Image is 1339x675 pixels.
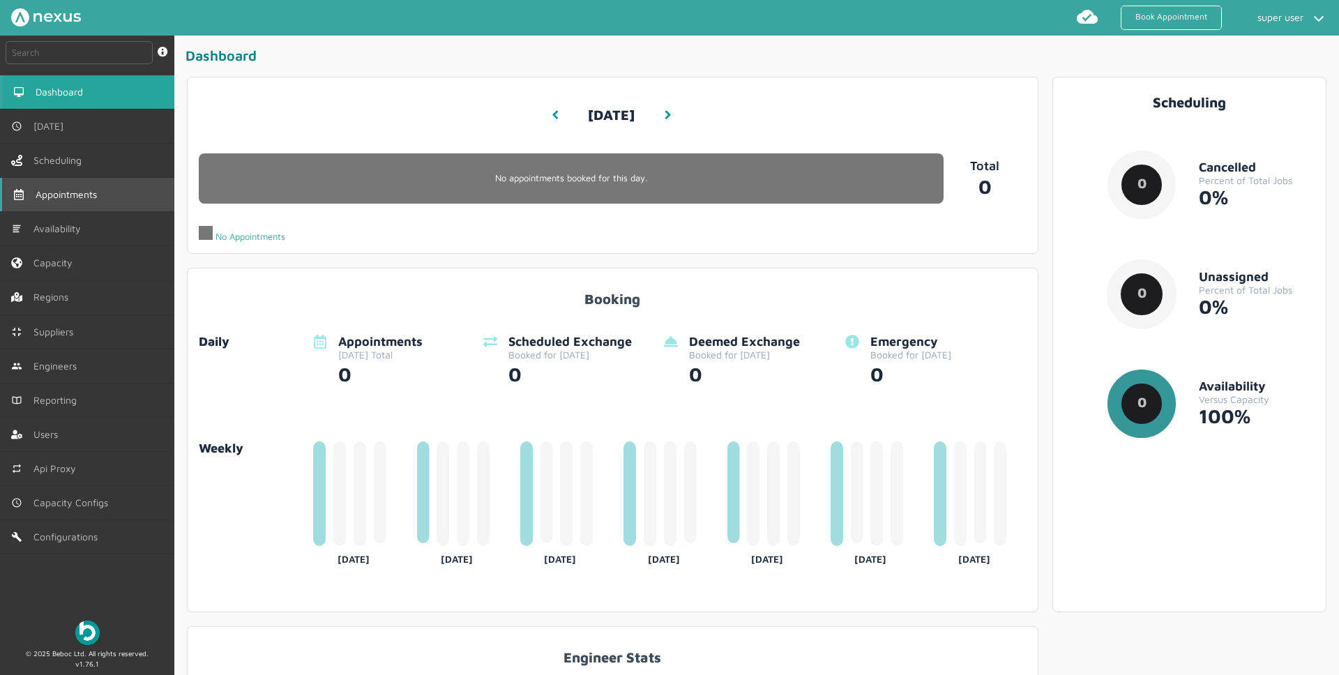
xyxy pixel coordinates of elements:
span: Configurations [33,531,103,543]
div: Dashboard [186,47,1333,70]
a: 0UnassignedPercent of Total Jobs0% [1064,259,1315,351]
div: [DATE] [520,548,600,565]
div: Engineer Stats [199,638,1027,665]
h3: [DATE] [588,96,635,135]
p: No appointments booked for this day. [199,173,944,183]
div: Appointments [338,335,423,349]
img: Nexus [11,8,81,26]
div: Versus Capacity [1199,394,1315,405]
img: appointments-left-menu.svg [13,189,24,200]
img: md-contract.svg [11,326,22,337]
div: Cancelled [1199,160,1315,175]
span: Suppliers [33,326,79,337]
div: 0 [508,361,632,386]
div: Booking [199,280,1027,307]
div: [DATE] Total [338,349,423,361]
img: Beboc Logo [75,621,100,645]
text: 0 [1137,285,1147,301]
div: [DATE] [727,548,808,565]
div: 0 [338,361,423,386]
div: 0 [870,361,951,386]
div: Percent of Total Jobs [1199,285,1315,296]
span: Api Proxy [33,463,82,474]
div: Deemed Exchange [689,335,800,349]
div: Unassigned [1199,270,1315,285]
div: No Appointments [199,226,285,242]
img: md-book.svg [11,395,22,406]
img: md-build.svg [11,531,22,543]
span: Appointments [36,189,103,200]
input: Search by: Ref, PostCode, MPAN, MPRN, Account, Customer [6,41,153,64]
div: Scheduling [1064,94,1315,110]
div: Availability [1199,379,1315,394]
div: [DATE] [934,548,1014,565]
img: regions.left-menu.svg [11,291,22,303]
div: Emergency [870,335,951,349]
img: md-desktop.svg [13,86,24,98]
text: 0 [1137,394,1147,410]
span: Users [33,429,63,440]
a: 0CancelledPercent of Total Jobs0% [1064,150,1315,242]
a: Book Appointment [1121,6,1222,30]
div: Percent of Total Jobs [1199,175,1315,186]
img: user-left-menu.svg [11,429,22,440]
img: md-list.svg [11,223,22,234]
span: Dashboard [36,86,89,98]
span: Availability [33,223,86,234]
a: Weekly [199,441,302,456]
span: Engineers [33,361,82,372]
div: [DATE] [831,548,911,565]
div: [DATE] [417,548,497,565]
p: Total [944,159,1027,174]
div: 0% [1199,186,1315,208]
span: Scheduling [33,155,87,166]
div: [DATE] [313,548,393,565]
span: Reporting [33,395,82,406]
img: capacity-left-menu.svg [11,257,22,268]
a: 0 [944,173,1027,198]
span: Capacity Configs [33,497,114,508]
div: Scheduled Exchange [508,335,632,349]
span: [DATE] [33,121,69,132]
span: Regions [33,291,74,303]
div: 0 [689,361,800,386]
div: 0% [1199,296,1315,318]
img: scheduling-left-menu.svg [11,155,22,166]
div: Daily [199,335,302,349]
div: Booked for [DATE] [508,349,632,361]
img: md-cloud-done.svg [1076,6,1098,28]
text: 0 [1137,175,1147,191]
div: Booked for [DATE] [689,349,800,361]
img: md-time.svg [11,121,22,132]
div: 100% [1199,405,1315,427]
img: md-repeat.svg [11,463,22,474]
div: [DATE] [623,548,704,565]
img: md-people.svg [11,361,22,372]
img: md-time.svg [11,497,22,508]
span: Capacity [33,257,78,268]
div: Booked for [DATE] [870,349,951,361]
